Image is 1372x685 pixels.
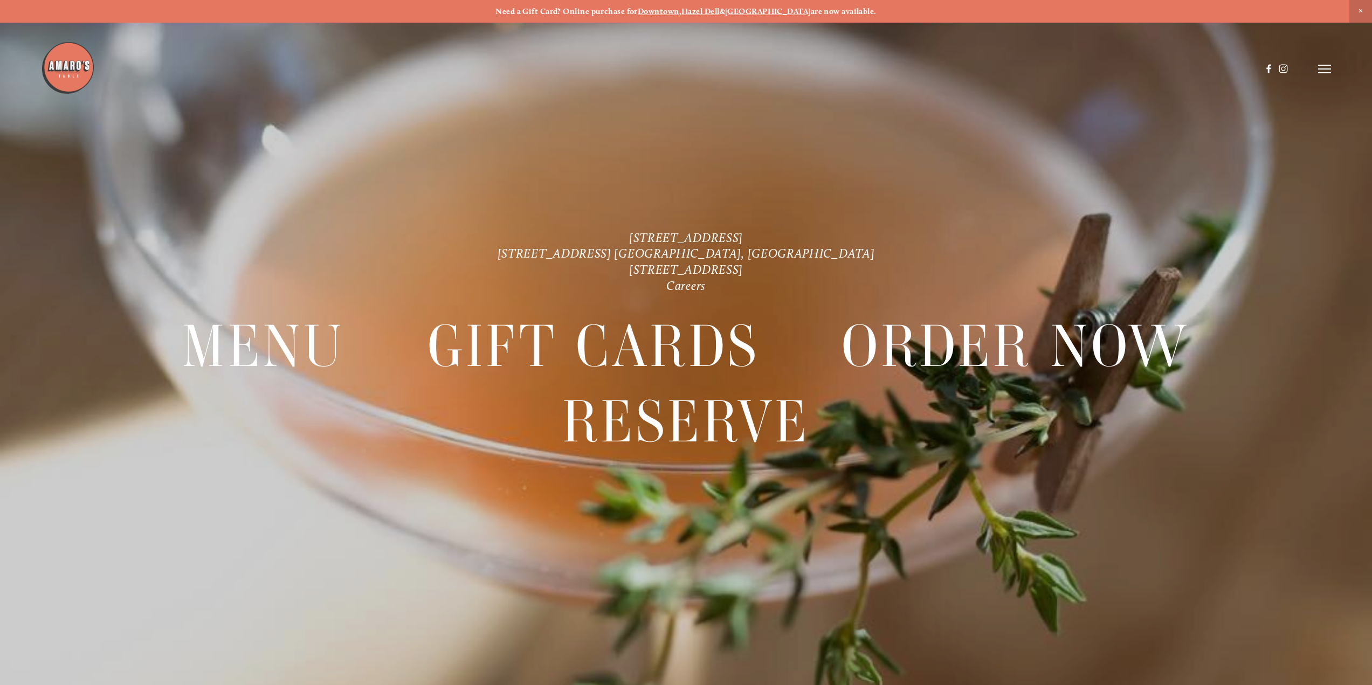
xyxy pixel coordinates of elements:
[629,230,743,245] a: [STREET_ADDRESS]
[638,6,679,16] a: Downtown
[811,6,877,16] strong: are now available.
[562,384,810,459] a: Reserve
[681,6,720,16] a: Hazel Dell
[666,278,706,293] a: Careers
[428,308,760,383] a: Gift Cards
[182,308,345,383] a: Menu
[498,246,875,261] a: [STREET_ADDRESS] [GEOGRAPHIC_DATA], [GEOGRAPHIC_DATA]
[720,6,725,16] strong: &
[495,6,638,16] strong: Need a Gift Card? Online purchase for
[725,6,811,16] a: [GEOGRAPHIC_DATA]
[41,41,95,95] img: Amaro's Table
[679,6,681,16] strong: ,
[629,262,743,277] a: [STREET_ADDRESS]
[842,308,1190,383] a: Order Now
